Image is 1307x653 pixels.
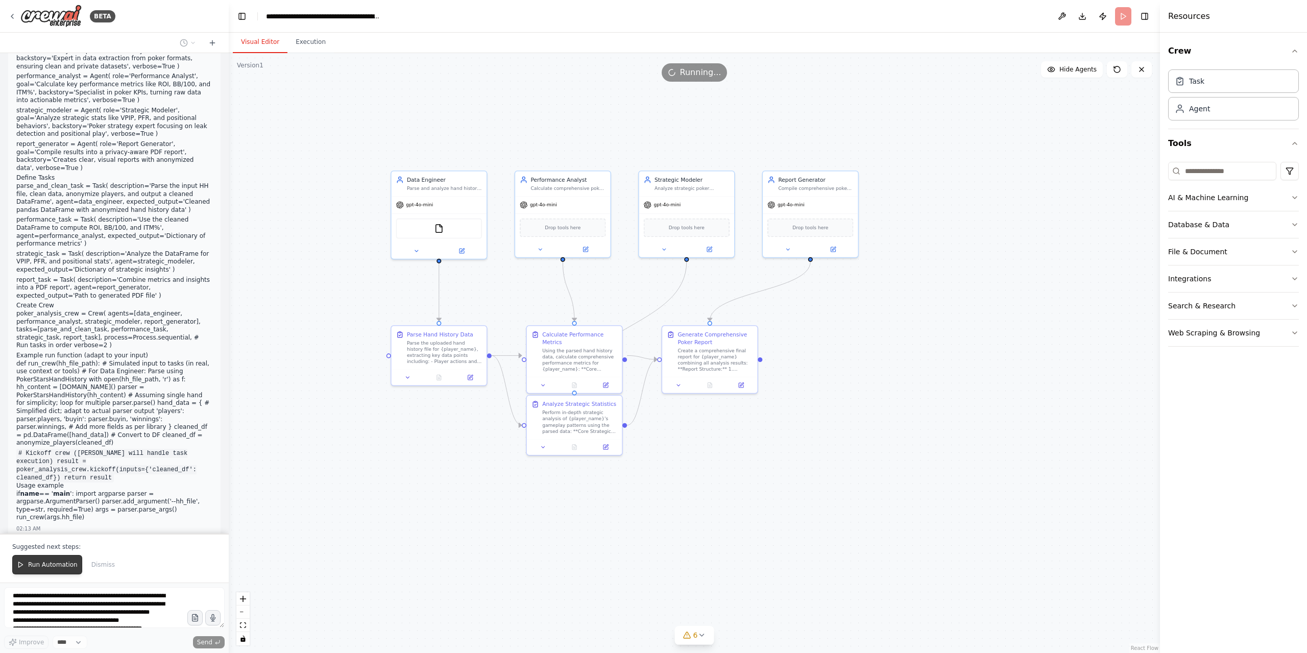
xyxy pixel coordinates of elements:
[205,610,221,625] button: Click to speak your automation idea
[1059,65,1097,74] span: Hide Agents
[530,202,557,208] span: gpt-4o-mini
[530,176,606,184] div: Performance Analyst
[542,331,617,346] div: Calculate Performance Metrics
[592,443,619,452] button: Open in side panel
[19,638,44,646] span: Improve
[16,360,212,448] p: def run_crew(hh_file_path): # Simulated input to tasks (in real, use context or tools) # For Data...
[16,39,212,70] p: data_engineer = Agent( role='Data Engineer', goal='Parse, clean, and anonymize poker hand history...
[1168,238,1299,265] button: File & Document
[236,632,250,645] button: toggle interactivity
[669,224,705,231] span: Drop tools here
[193,636,225,648] button: Send
[236,592,250,606] button: zoom in
[706,261,814,321] g: Edge from 17a2453c-20b9-4999-8d5c-d20abf137043 to 00d665b8-2b20-4681-9bb7-374c694a1bc2
[16,449,197,482] code: # Kickoff crew ([PERSON_NAME] will handle task execution) result = poker_analysis_crew.kickoff(in...
[1168,293,1299,319] button: Search & Research
[423,373,455,382] button: No output available
[627,352,657,364] g: Edge from 4c5f6be4-a891-4022-bff1-6b5af56b4486 to 00d665b8-2b20-4681-9bb7-374c694a1bc2
[16,525,40,533] div: 02:13 AM
[778,202,805,208] span: gpt-4o-mini
[391,325,487,386] div: Parse Hand History DataParse the uploaded hand history file for {player_name}, extracting key dat...
[1137,9,1152,23] button: Hide right sidebar
[677,331,753,346] div: Generate Comprehensive Poker Report
[592,380,619,390] button: Open in side panel
[558,443,591,452] button: No output available
[16,72,212,104] p: performance_analyst = Agent( role='Performance Analyst', goal='Calculate key performance metrics ...
[86,555,120,574] button: Dismiss
[693,630,698,640] span: 6
[28,561,78,569] span: Run Automation
[197,638,212,646] span: Send
[187,610,203,625] button: Upload files
[176,37,200,49] button: Switch to previous chat
[434,224,444,233] img: FileReadTool
[53,490,70,497] strong: main
[542,409,617,434] div: Perform in-depth strategic analysis of {player_name}'s gameplay patterns using the parsed data: *...
[16,174,212,182] h1: Define Tasks
[1168,265,1299,292] button: Integrations
[653,202,681,208] span: gpt-4o-mini
[1041,61,1103,78] button: Hide Agents
[687,245,731,254] button: Open in side panel
[4,636,49,649] button: Improve
[1168,220,1229,230] div: Database & Data
[435,263,443,321] g: Edge from 66f79baa-a34b-49b0-837e-98b2581efbf1 to 41c7d74a-2c4e-48a6-b26d-c29e556dbb31
[406,202,433,208] span: gpt-4o-mini
[811,245,855,254] button: Open in side panel
[90,10,115,22] div: BETA
[16,490,212,522] p: if == ' ': import argparse parser = argparse.ArgumentParser() parser.add_argument('--hh_file', ty...
[266,11,381,21] nav: breadcrumb
[778,185,853,191] div: Compile comprehensive poker analysis reports combining performance metrics, strategic insights, a...
[16,276,212,300] p: report_task = Task( description='Combine metrics and insights into a PDF report', agent=report_ge...
[16,482,212,490] h1: Usage example
[1168,320,1299,346] button: Web Scraping & Browsing
[564,245,608,254] button: Open in side panel
[515,171,611,258] div: Performance AnalystCalculate comprehensive poker performance metrics including ROI (Return on Inv...
[1168,274,1211,284] div: Integrations
[728,380,754,390] button: Open in side panel
[778,176,853,184] div: Report Generator
[407,185,482,191] div: Parse and analyze hand history files from poker platforms like PokerStars. Extract key metrics in...
[530,185,606,191] div: Calculate comprehensive poker performance metrics including ROI (Return on Investment), BB/100 (B...
[236,606,250,619] button: zoom out
[16,302,212,310] h1: Create Crew
[627,355,657,429] g: Edge from accf436c-417b-47a7-8ecc-6598c758ac44 to 00d665b8-2b20-4681-9bb7-374c694a1bc2
[1168,158,1299,355] div: Tools
[1168,37,1299,65] button: Crew
[675,626,714,645] button: 6
[545,224,580,231] span: Drop tools here
[1168,65,1299,129] div: Crew
[407,331,473,338] div: Parse Hand History Data
[762,171,859,258] div: Report GeneratorCompile comprehensive poker analysis reports combining performance metrics, strat...
[570,261,690,391] g: Edge from bf322651-722a-4da2-a45b-59b60fc660dc to accf436c-417b-47a7-8ecc-6598c758ac44
[12,543,216,551] p: Suggested next steps:
[1189,104,1210,114] div: Agent
[680,66,721,79] span: Running...
[677,348,753,373] div: Create a comprehensive final report for {player_name} combining all analysis results: **Report St...
[526,395,622,455] div: Analyze Strategic StatisticsPerform in-depth strategic analysis of {player_name}'s gameplay patte...
[440,246,483,255] button: Open in side panel
[236,619,250,632] button: fit view
[287,32,334,53] button: Execution
[1168,10,1210,22] h4: Resources
[16,107,212,138] p: strategic_modeler = Agent( role='Strategic Modeler', goal='Analyze strategic stats like VPIP, PFR...
[1168,211,1299,238] button: Database & Data
[236,592,250,645] div: React Flow controls
[559,261,578,321] g: Edge from c1b07d2c-a8f6-4410-acfa-8ae8c3eac8c8 to 4c5f6be4-a891-4022-bff1-6b5af56b4486
[492,352,522,429] g: Edge from 41c7d74a-2c4e-48a6-b26d-c29e556dbb31 to accf436c-417b-47a7-8ecc-6598c758ac44
[457,373,483,382] button: Open in side panel
[391,171,487,259] div: Data EngineerParse and analyze hand history files from poker platforms like PokerStars. Extract k...
[16,310,212,350] p: poker_analysis_crew = Crew( agents=[data_engineer, performance_analyst, strategic_modeler, report...
[1189,76,1204,86] div: Task
[492,352,522,359] g: Edge from 41c7d74a-2c4e-48a6-b26d-c29e556dbb31 to 4c5f6be4-a891-4022-bff1-6b5af56b4486
[638,171,735,258] div: Strategic ModelerAnalyze strategic poker statistics including VPIP (Voluntarily Put In Pot), PFR ...
[233,32,287,53] button: Visual Editor
[16,216,212,248] p: performance_task = Task( description='Use the cleaned DataFrame to compute ROI, BB/100, and ITM%'...
[558,380,591,390] button: No output available
[12,555,82,574] button: Run Automation
[526,325,622,394] div: Calculate Performance MetricsUsing the parsed hand history data, calculate comprehensive performa...
[1168,192,1248,203] div: AI & Machine Learning
[1168,247,1227,257] div: File & Document
[407,340,482,365] div: Parse the uploaded hand history file for {player_name}, extracting key data points including: - P...
[407,176,482,184] div: Data Engineer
